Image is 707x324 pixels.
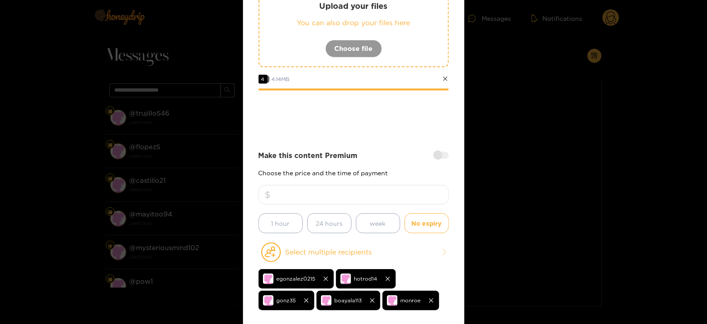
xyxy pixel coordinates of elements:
[321,295,332,306] img: no-avatar.png
[277,295,296,305] span: gonz35
[356,213,400,233] button: week
[412,218,442,228] span: No expiry
[259,213,303,233] button: 1 hour
[370,218,386,228] span: week
[277,1,430,11] p: Upload your files
[307,213,352,233] button: 24 hours
[272,76,290,82] span: 4.14 MB
[277,18,430,28] p: You can also drop your files here
[259,242,449,262] button: Select multiple recipients
[405,213,449,233] button: No expiry
[259,150,358,161] strong: Make this content Premium
[325,40,382,58] button: Choose file
[259,75,267,84] span: 4
[401,295,421,305] span: monroe
[335,295,362,305] span: boayala113
[316,218,343,228] span: 24 hours
[277,274,316,284] span: egonzalez0215
[387,295,398,306] img: no-avatar.png
[263,295,274,306] img: no-avatar.png
[340,274,351,284] img: no-avatar.png
[259,170,449,176] p: Choose the price and the time of payment
[271,218,290,228] span: 1 hour
[263,274,274,284] img: no-avatar.png
[354,274,378,284] span: hotrod14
